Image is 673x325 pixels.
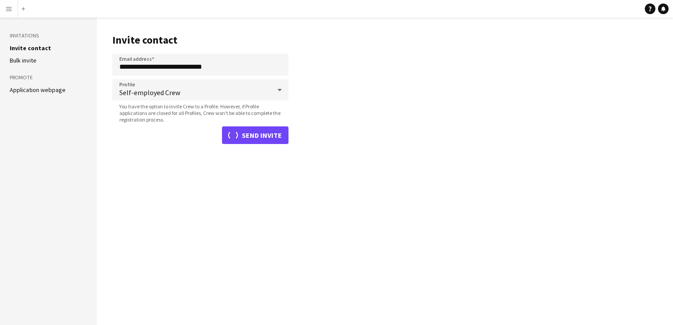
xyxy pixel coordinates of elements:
a: Invite contact [10,44,51,52]
a: Application webpage [10,86,66,94]
h3: Invitations [10,32,87,40]
span: You have the option to invite Crew to a Profile. However, if Profile applications are closed for ... [112,103,288,123]
h1: Invite contact [112,33,288,47]
button: Send invite [222,126,288,144]
h3: Promote [10,74,87,81]
span: Self-employed Crew [119,88,271,97]
a: Bulk invite [10,56,37,64]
